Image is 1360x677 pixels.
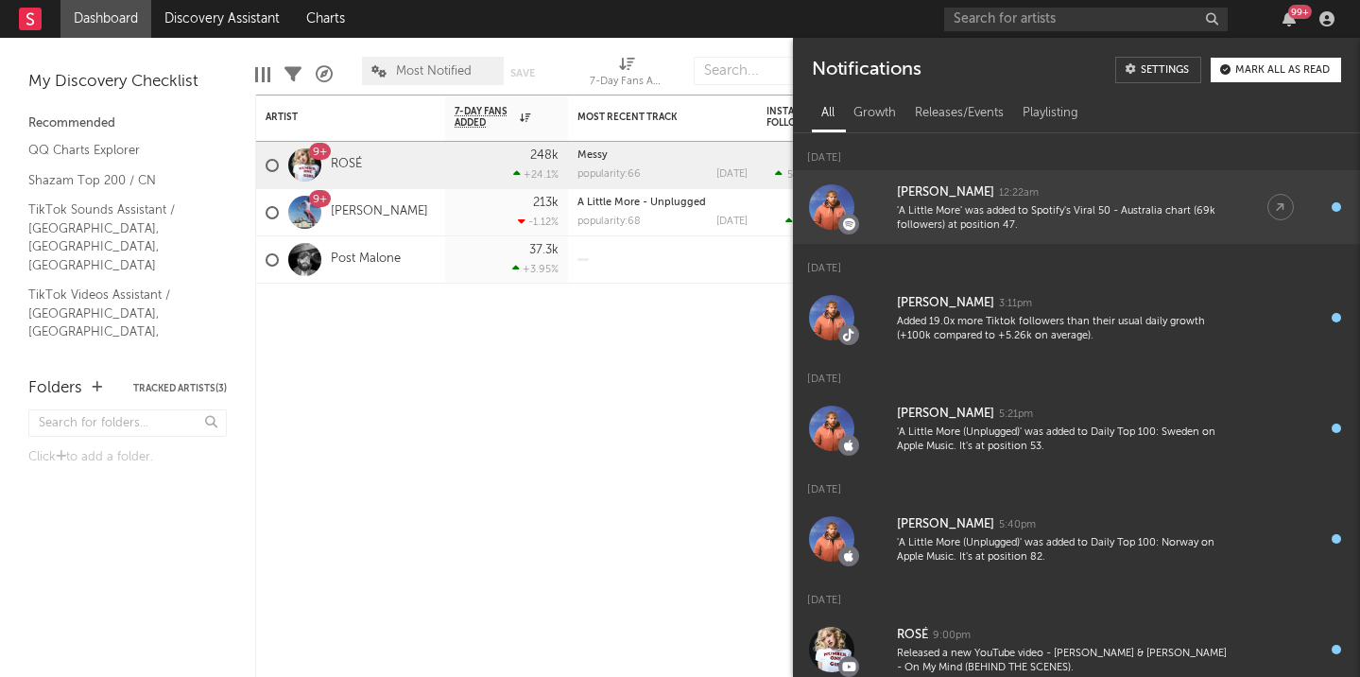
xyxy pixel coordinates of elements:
[793,502,1360,576] a: [PERSON_NAME]5:40pm'A Little More (Unplugged)' was added to Daily Top 100: Norway on Apple Music....
[590,71,665,94] div: 7-Day Fans Added (7-Day Fans Added)
[716,169,748,180] div: [DATE]
[844,97,905,130] div: Growth
[999,518,1036,532] div: 5:40pm
[577,150,608,161] a: Messy
[812,57,921,83] div: Notifications
[28,285,208,360] a: TikTok Videos Assistant / [GEOGRAPHIC_DATA], [GEOGRAPHIC_DATA], [GEOGRAPHIC_DATA]
[28,200,208,275] a: TikTok Sounds Assistant / [GEOGRAPHIC_DATA], [GEOGRAPHIC_DATA], [GEOGRAPHIC_DATA]
[331,204,428,220] a: [PERSON_NAME]
[577,217,641,227] div: popularity: 68
[1283,11,1296,26] button: 99+
[533,197,559,209] div: 213k
[513,168,559,181] div: +24.1 %
[28,113,227,135] div: Recommended
[284,47,301,102] div: Filters
[897,292,994,315] div: [PERSON_NAME]
[316,47,333,102] div: A&R Pipeline
[933,629,971,643] div: 9:00pm
[1141,65,1189,76] div: Settings
[577,169,641,180] div: popularity: 66
[897,425,1230,455] div: 'A Little More (Unplugged)' was added to Daily Top 100: Sweden on Apple Music. It's at position 53.
[255,47,270,102] div: Edit Columns
[396,65,472,78] span: Most Notified
[785,216,861,228] div: ( )
[694,57,835,85] input: Search...
[512,263,559,275] div: +3.95 %
[944,8,1228,31] input: Search for artists
[999,186,1039,200] div: 12:22am
[530,149,559,162] div: 248k
[793,391,1360,465] a: [PERSON_NAME]5:21pm'A Little More (Unplugged)' was added to Daily Top 100: Sweden on Apple Music....
[266,112,407,123] div: Artist
[577,112,719,123] div: Most Recent Track
[793,355,1360,391] div: [DATE]
[133,384,227,393] button: Tracked Artists(3)
[999,408,1033,422] div: 5:21pm
[793,465,1360,502] div: [DATE]
[999,297,1032,311] div: 3:11pm
[787,170,814,181] span: 53.9k
[455,106,515,129] span: 7-Day Fans Added
[28,170,208,191] a: Shazam Top 200 / CN
[897,315,1230,344] div: Added 19.0x more Tiktok followers than their usual daily growth (+100k compared to +5.26k on aver...
[793,170,1360,244] a: [PERSON_NAME]12:22am'A Little More' was added to Spotify's Viral 50 - Australia chart (69k follow...
[897,513,994,536] div: [PERSON_NAME]
[897,182,994,204] div: [PERSON_NAME]
[793,244,1360,281] div: [DATE]
[897,536,1230,565] div: 'A Little More (Unplugged)' was added to Daily Top 100: Norway on Apple Music. It's at position 82.
[905,97,1013,130] div: Releases/Events
[28,71,227,94] div: My Discovery Checklist
[793,281,1360,355] a: [PERSON_NAME]3:11pmAdded 19.0x more Tiktok followers than their usual daily growth (+100k compare...
[28,446,227,469] div: Click to add a folder.
[331,252,401,268] a: Post Malone
[28,409,227,437] input: Search for folders...
[1115,57,1201,83] a: Settings
[716,217,748,227] div: [DATE]
[897,403,994,425] div: [PERSON_NAME]
[793,133,1360,170] div: [DATE]
[1288,5,1312,19] div: 99 +
[1013,97,1088,130] div: Playlisting
[331,157,362,173] a: ROSÉ
[577,198,748,208] div: A Little More - Unplugged
[510,68,535,78] button: Save
[897,624,928,647] div: ROSÉ
[590,47,665,102] div: 7-Day Fans Added (7-Day Fans Added)
[529,244,559,256] div: 37.3k
[28,140,208,161] a: QQ Charts Explorer
[766,106,833,129] div: Instagram Followers
[577,150,748,161] div: Messy
[775,168,861,181] div: ( )
[793,576,1360,613] div: [DATE]
[28,377,82,400] div: Folders
[897,647,1230,676] div: Released a new YouTube video - [PERSON_NAME] & [PERSON_NAME] - On My Mind (BEHIND THE SCENES).
[518,216,559,228] div: -1.12 %
[897,204,1230,234] div: 'A Little More' was added to Spotify's Viral 50 - Australia chart (69k followers) at position 47.
[1235,65,1330,76] div: Mark all as read
[812,97,844,130] div: All
[1211,58,1341,82] button: Mark all as read
[577,198,706,208] a: A Little More - Unplugged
